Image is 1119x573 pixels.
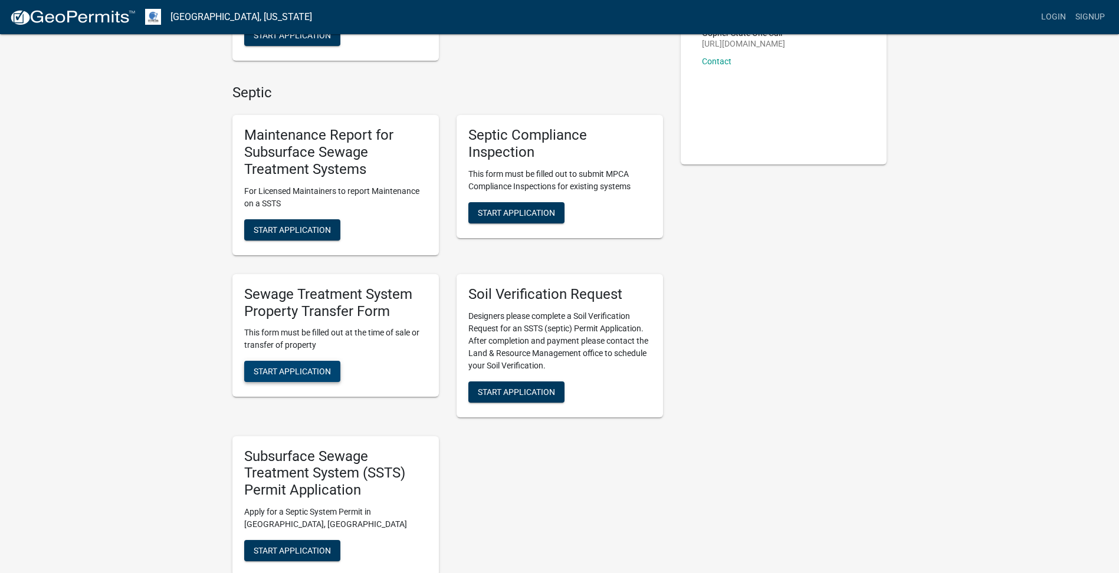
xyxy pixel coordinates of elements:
[478,208,555,217] span: Start Application
[244,127,427,177] h5: Maintenance Report for Subsurface Sewage Treatment Systems
[232,84,663,101] h4: Septic
[468,286,651,303] h5: Soil Verification Request
[254,545,331,555] span: Start Application
[244,540,340,561] button: Start Application
[254,367,331,376] span: Start Application
[244,448,427,499] h5: Subsurface Sewage Treatment System (SSTS) Permit Application
[244,361,340,382] button: Start Application
[244,327,427,351] p: This form must be filled out at the time of sale or transfer of property
[1036,6,1071,28] a: Login
[468,381,565,403] button: Start Application
[468,202,565,223] button: Start Application
[254,225,331,234] span: Start Application
[468,127,651,161] h5: Septic Compliance Inspection
[170,7,312,27] a: [GEOGRAPHIC_DATA], [US_STATE]
[244,506,427,531] p: Apply for a Septic System Permit in [GEOGRAPHIC_DATA], [GEOGRAPHIC_DATA]
[254,30,331,39] span: Start Application
[244,185,427,210] p: For Licensed Maintainers to report Maintenance on a SSTS
[145,9,161,25] img: Otter Tail County, Minnesota
[702,39,785,48] p: [URL][DOMAIN_NAME]
[244,286,427,320] h5: Sewage Treatment System Property Transfer Form
[702,29,785,37] p: Gopher State One Call
[244,219,340,241] button: Start Application
[1071,6,1110,28] a: Signup
[478,387,555,396] span: Start Application
[702,57,731,66] a: Contact
[468,310,651,372] p: Designers please complete a Soil Verification Request for an SSTS (septic) Permit Application. Af...
[468,168,651,193] p: This form must be filled out to submit MPCA Compliance Inspections for existing systems
[244,25,340,46] button: Start Application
